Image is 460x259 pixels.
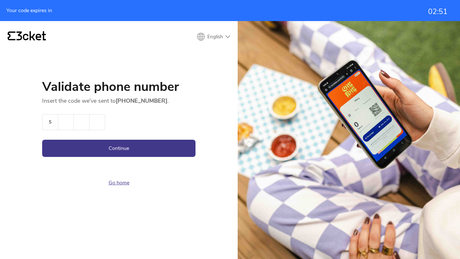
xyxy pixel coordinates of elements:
[109,179,129,186] a: Go home
[238,21,460,259] img: People having fun
[6,8,52,13] span: Your code expires in
[42,140,195,157] button: Continue
[8,31,46,42] a: {' '}
[428,8,448,16] div: 02:51
[8,32,15,41] g: {' '}
[116,97,167,105] strong: [PHONE_NUMBER]
[42,80,195,97] h1: Validate phone number
[42,97,195,105] p: Insert the code we've sent to .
